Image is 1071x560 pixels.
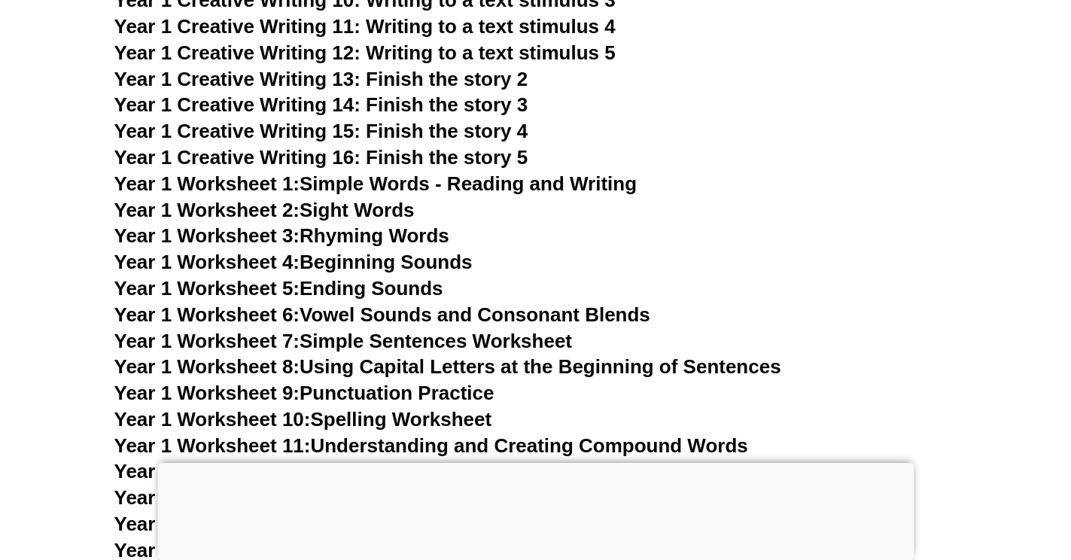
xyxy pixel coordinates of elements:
[114,277,443,300] a: Year 1 Worksheet 5:Ending Sounds
[114,172,637,195] a: Year 1 Worksheet 1:Simple Words - Reading and Writing
[157,463,914,556] iframe: Advertisement
[114,382,494,404] a: Year 1 Worksheet 9:Punctuation Practice
[114,408,492,431] a: Year 1 Worksheet 10:Spelling Worksheet
[114,199,300,221] span: Year 1 Worksheet 2:
[114,486,575,509] a: Year 1 Worksheet 13:Identifying Nouns and Verbs
[114,330,573,352] a: Year 1 Worksheet 7:Simple Sentences Worksheet
[114,434,748,457] a: Year 1 Worksheet 11:Understanding and Creating Compound Words
[114,486,311,509] span: Year 1 Worksheet 13:
[114,355,781,378] a: Year 1 Worksheet 8:Using Capital Letters at the Beginning of Sentences
[114,330,300,352] span: Year 1 Worksheet 7:
[114,41,616,64] a: Year 1 Creative Writing 12: Writing to a text stimulus 5
[114,224,300,247] span: Year 1 Worksheet 3:
[114,93,528,116] a: Year 1 Creative Writing 14: Finish the story 3
[114,460,406,482] a: Year 1 Worksheet 12:Opposites
[114,68,528,90] a: Year 1 Creative Writing 13: Finish the story 2
[114,408,311,431] span: Year 1 Worksheet 10:
[114,172,300,195] span: Year 1 Worksheet 1:
[114,303,300,326] span: Year 1 Worksheet 6:
[114,15,616,38] a: Year 1 Creative Writing 11: Writing to a text stimulus 4
[114,513,311,535] span: Year 1 Worksheet 14:
[114,303,650,326] a: Year 1 Worksheet 6:Vowel Sounds and Consonant Blends
[820,390,1071,560] iframe: Chat Widget
[114,199,415,221] a: Year 1 Worksheet 2:Sight Words
[114,146,528,169] a: Year 1 Creative Writing 16: Finish the story 5
[114,251,473,273] a: Year 1 Worksheet 4:Beginning Sounds
[114,513,499,535] a: Year 1 Worksheet 14:Simple Prepositions
[114,382,300,404] span: Year 1 Worksheet 9:
[114,277,300,300] span: Year 1 Worksheet 5:
[114,224,449,247] a: Year 1 Worksheet 3:Rhyming Words
[114,120,528,142] a: Year 1 Creative Writing 15: Finish the story 4
[114,434,311,457] span: Year 1 Worksheet 11:
[114,251,300,273] span: Year 1 Worksheet 4:
[114,355,300,378] span: Year 1 Worksheet 8:
[114,460,311,482] span: Year 1 Worksheet 12:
